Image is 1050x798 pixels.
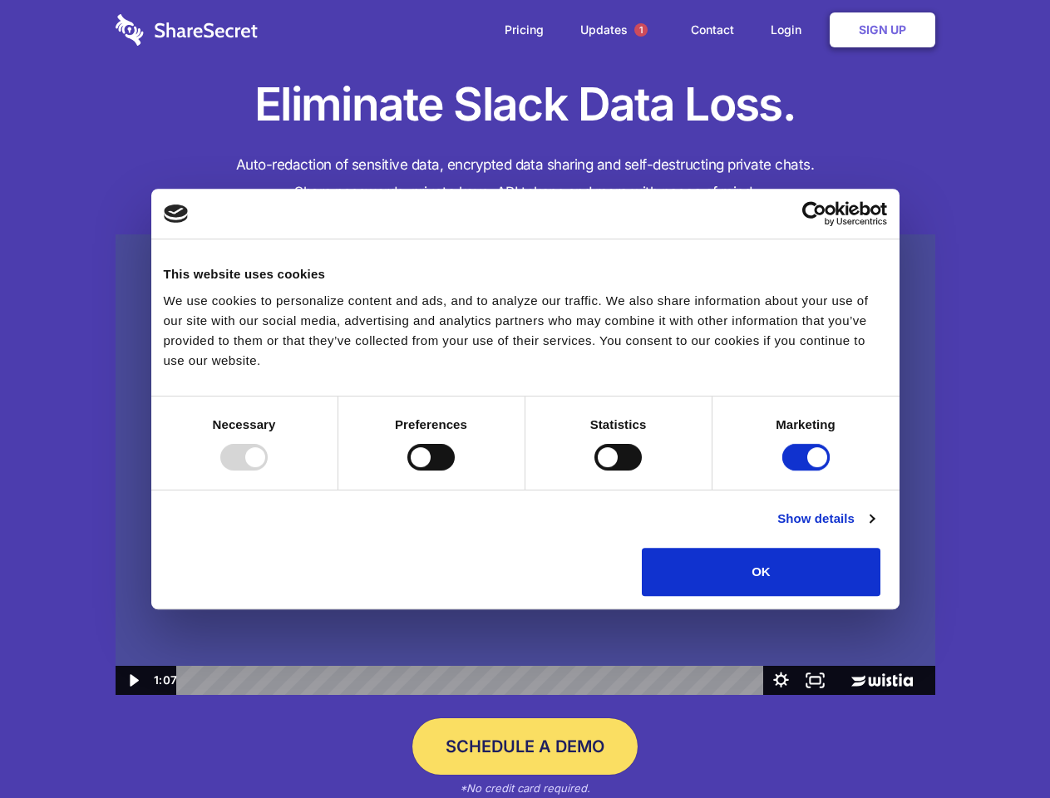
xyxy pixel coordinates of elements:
[412,718,638,775] a: Schedule a Demo
[776,417,836,431] strong: Marketing
[642,548,880,596] button: OK
[742,201,887,226] a: Usercentrics Cookiebot - opens in a new window
[674,4,751,56] a: Contact
[590,417,647,431] strong: Statistics
[967,715,1030,778] iframe: Drift Widget Chat Controller
[395,417,467,431] strong: Preferences
[488,4,560,56] a: Pricing
[213,417,276,431] strong: Necessary
[116,234,935,696] img: Sharesecret
[116,666,150,695] button: Play Video
[116,151,935,206] h4: Auto-redaction of sensitive data, encrypted data sharing and self-destructing private chats. Shar...
[164,264,887,284] div: This website uses cookies
[116,14,258,46] img: logo-wordmark-white-trans-d4663122ce5f474addd5e946df7df03e33cb6a1c49d2221995e7729f52c070b2.svg
[634,23,648,37] span: 1
[754,4,826,56] a: Login
[830,12,935,47] a: Sign Up
[190,666,756,695] div: Playbar
[164,204,189,223] img: logo
[164,291,887,371] div: We use cookies to personalize content and ads, and to analyze our traffic. We also share informat...
[777,509,874,529] a: Show details
[116,75,935,135] h1: Eliminate Slack Data Loss.
[798,666,832,695] button: Fullscreen
[832,666,934,695] a: Wistia Logo -- Learn More
[764,666,798,695] button: Show settings menu
[460,781,590,795] em: *No credit card required.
